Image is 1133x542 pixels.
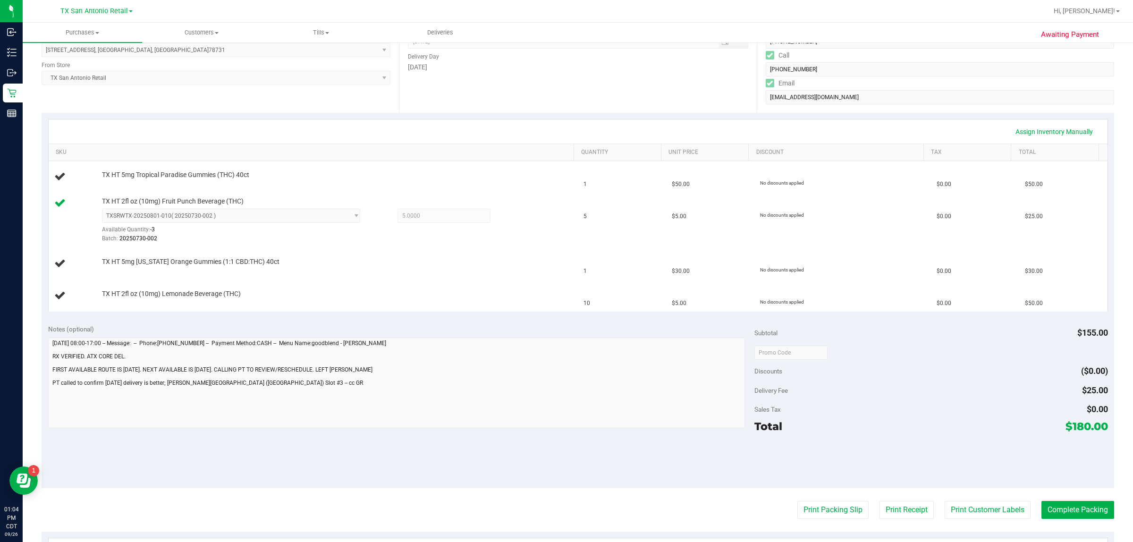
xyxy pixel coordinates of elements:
[48,325,94,333] span: Notes (optional)
[754,329,778,337] span: Subtotal
[583,212,587,221] span: 5
[7,68,17,77] inline-svg: Outbound
[937,267,951,276] span: $0.00
[4,531,18,538] p: 09/26
[760,267,804,272] span: No discounts applied
[668,149,745,156] a: Unit Price
[937,299,951,308] span: $0.00
[945,501,1031,519] button: Print Customer Labels
[766,62,1114,76] input: Format: (999) 999-9999
[102,223,374,241] div: Available Quantity:
[1025,212,1043,221] span: $25.00
[1087,404,1108,414] span: $0.00
[142,23,262,42] a: Customers
[1054,7,1115,15] span: Hi, [PERSON_NAME]!
[754,406,781,413] span: Sales Tax
[754,420,782,433] span: Total
[60,7,128,15] span: TX San Antonio Retail
[756,149,920,156] a: Discount
[1077,328,1108,338] span: $155.00
[583,267,587,276] span: 1
[380,23,500,42] a: Deliveries
[102,197,244,206] span: TX HT 2fl oz (10mg) Fruit Punch Beverage (THC)
[583,180,587,189] span: 1
[408,52,439,61] label: Delivery Day
[754,346,828,360] input: Promo Code
[7,88,17,98] inline-svg: Retail
[102,235,118,242] span: Batch:
[766,76,795,90] label: Email
[754,363,782,380] span: Discounts
[1041,29,1099,40] span: Awaiting Payment
[102,289,241,298] span: TX HT 2fl oz (10mg) Lemonade Beverage (THC)
[754,387,788,394] span: Delivery Fee
[42,61,70,69] label: From Store
[760,180,804,186] span: No discounts applied
[583,299,590,308] span: 10
[1081,366,1108,376] span: ($0.00)
[261,23,380,42] a: Tills
[931,149,1007,156] a: Tax
[414,28,466,37] span: Deliveries
[1019,149,1095,156] a: Total
[119,235,157,242] span: 20250730-002
[7,27,17,37] inline-svg: Inbound
[7,109,17,118] inline-svg: Reports
[1082,385,1108,395] span: $25.00
[4,505,18,531] p: 01:04 PM CDT
[937,180,951,189] span: $0.00
[672,299,686,308] span: $5.00
[937,212,951,221] span: $0.00
[1065,420,1108,433] span: $180.00
[766,49,789,62] label: Call
[28,465,39,476] iframe: Resource center unread badge
[150,226,155,233] span: -3
[23,28,142,37] span: Purchases
[672,180,690,189] span: $50.00
[1041,501,1114,519] button: Complete Packing
[1009,124,1099,140] a: Assign Inventory Manually
[7,48,17,57] inline-svg: Inventory
[102,170,249,179] span: TX HT 5mg Tropical Paradise Gummies (THC) 40ct
[760,299,804,305] span: No discounts applied
[797,501,869,519] button: Print Packing Slip
[672,267,690,276] span: $30.00
[262,28,380,37] span: Tills
[102,257,279,266] span: TX HT 5mg [US_STATE] Orange Gummies (1:1 CBD:THC) 40ct
[408,62,748,72] div: [DATE]
[9,466,38,495] iframe: Resource center
[56,149,570,156] a: SKU
[1025,180,1043,189] span: $50.00
[581,149,658,156] a: Quantity
[760,212,804,218] span: No discounts applied
[143,28,261,37] span: Customers
[1025,299,1043,308] span: $50.00
[1025,267,1043,276] span: $30.00
[23,23,142,42] a: Purchases
[672,212,686,221] span: $5.00
[879,501,934,519] button: Print Receipt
